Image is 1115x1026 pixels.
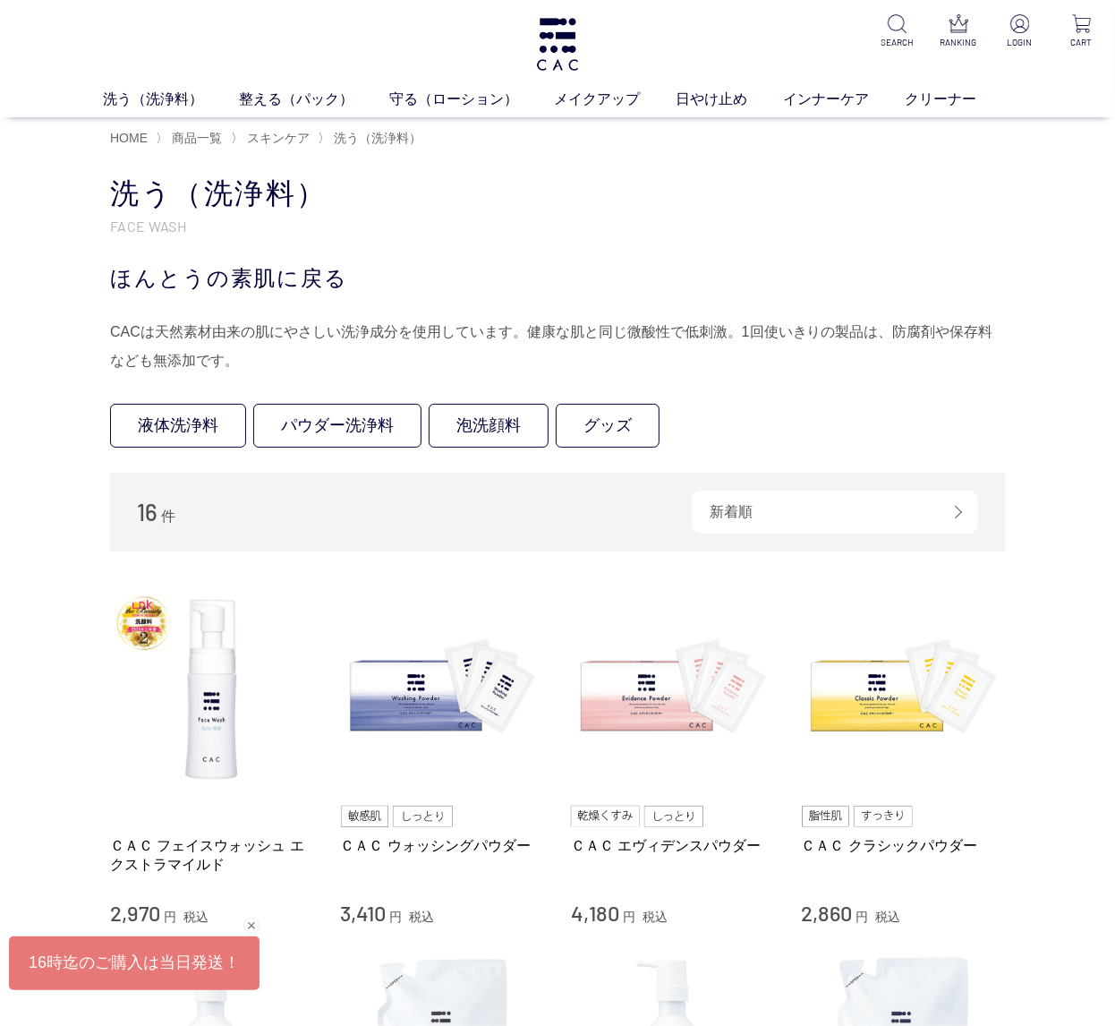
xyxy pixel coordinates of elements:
a: HOME [110,131,148,145]
a: CART [1061,14,1101,49]
div: 新着順 [692,491,978,534]
span: 円 [623,910,635,924]
p: LOGIN [1000,36,1040,49]
span: 税込 [875,910,900,924]
a: 商品一覧 [168,131,222,145]
span: 税込 [643,910,668,924]
a: ＣＡＣ ウォッシングパウダー [341,836,545,855]
span: 税込 [409,910,434,924]
img: logo [534,18,581,71]
span: 円 [389,910,402,924]
img: ＣＡＣ ウォッシングパウダー [341,587,545,791]
a: 守る（ローション） [389,89,554,110]
img: 敏感肌 [341,806,389,827]
p: RANKING [939,36,978,49]
span: 3,410 [341,900,387,926]
a: 洗う（洗浄料） [330,131,421,145]
a: 洗う（洗浄料） [103,89,239,110]
a: メイクアップ [554,89,676,110]
a: インナーケア [783,89,905,110]
a: 日やけ止め [676,89,783,110]
span: 洗う（洗浄料） [334,131,421,145]
span: 16 [137,498,157,526]
a: SEARCH [878,14,917,49]
li: 〉 [156,130,226,147]
a: パウダー洗浄料 [253,404,421,448]
p: CART [1061,36,1101,49]
p: SEARCH [878,36,917,49]
a: 液体洗浄料 [110,404,246,448]
img: ＣＡＣ エヴィデンスパウダー [571,587,775,791]
li: 〉 [231,130,314,147]
span: 2,860 [802,900,853,926]
li: 〉 [318,130,426,147]
a: LOGIN [1000,14,1040,49]
div: ほんとうの素肌に戻る [110,262,1005,295]
img: しっとり [644,806,703,827]
span: 2,970 [110,900,160,926]
img: 脂性肌 [802,806,849,827]
span: 税込 [183,910,209,924]
div: CACは天然素材由来の肌にやさしい洗浄成分を使用しています。健康な肌と同じ微酸性で低刺激。1回使いきりの製品は、防腐剤や保存料なども無添加です。 [110,318,1005,375]
img: しっとり [393,806,452,827]
a: スキンケア [243,131,310,145]
a: ＣＡＣ クラシックパウダー [802,836,1006,855]
span: 円 [855,910,868,924]
a: ＣＡＣ エヴィデンスパウダー [571,836,775,855]
a: 泡洗顔料 [429,404,549,448]
span: 商品一覧 [172,131,222,145]
a: RANKING [939,14,978,49]
img: すっきり [854,806,913,827]
img: ＣＡＣ クラシックパウダー [802,587,1006,791]
span: スキンケア [247,131,310,145]
span: 4,180 [571,900,619,926]
a: 整える（パック） [239,89,389,110]
h1: 洗う（洗浄料） [110,175,1005,213]
span: 件 [161,509,175,524]
a: ＣＡＣ フェイスウォッシュ エクストラマイルド [110,836,314,875]
p: FACE WASH [110,217,1005,235]
a: クリーナー [905,89,1012,110]
span: 円 [164,910,176,924]
a: グッズ [556,404,660,448]
img: ＣＡＣ フェイスウォッシュ エクストラマイルド [110,587,314,791]
img: 乾燥くすみ [571,806,640,827]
